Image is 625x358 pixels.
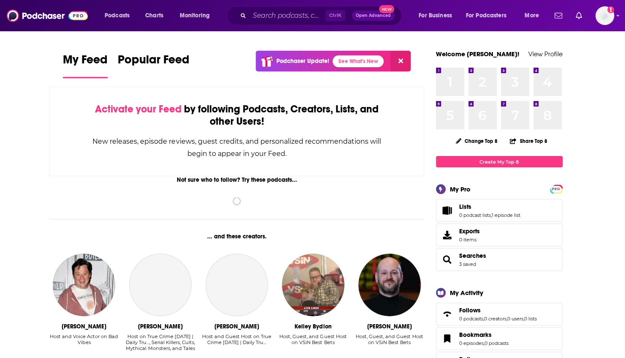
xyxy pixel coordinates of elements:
[551,186,561,192] a: PRO
[249,9,325,22] input: Search podcasts, credits, & more...
[174,9,221,22] button: open menu
[99,9,141,22] button: open menu
[436,199,563,222] span: Lists
[459,203,520,210] a: Lists
[459,306,481,314] span: Follows
[53,254,115,316] img: Justin McElroy
[484,340,509,346] a: 0 podcasts
[62,323,106,330] div: Justin McElroy
[436,303,563,325] span: Follows
[105,10,130,22] span: Podcasts
[492,212,520,218] a: 1 episode list
[460,9,519,22] button: open menu
[450,185,471,193] div: My Pro
[436,248,563,271] span: Searches
[506,316,507,322] span: ,
[49,233,425,240] div: ... and these creators.
[118,52,189,72] span: Popular Feed
[483,316,484,322] span: ,
[180,10,210,22] span: Monitoring
[49,333,119,345] div: Host and Voice Actor on Bad Vibes
[49,176,425,183] div: Not sure who to follow? Try these podcasts...
[214,323,259,330] div: Tony Brueski
[125,333,195,351] div: Host on True Crime [DATE] | Daily Tru…, Serial Killers, Cults, Mythical Monsters, and Tales
[145,10,163,22] span: Charts
[459,252,486,260] a: Searches
[138,323,183,330] div: Vanessa Richardson
[278,333,348,352] div: Host, Guest, and Guest Host on VSiN Best Bets
[202,333,271,345] div: Host and Guest Host on True Crime [DATE] | Daily Tru…
[419,10,452,22] span: For Business
[276,57,329,65] p: Podchaser Update!
[451,136,503,146] button: Change Top 8
[379,5,394,13] span: New
[234,6,410,25] div: Search podcasts, credits, & more...
[551,8,565,23] a: Show notifications dropdown
[118,52,189,78] a: Popular Feed
[466,10,506,22] span: For Podcasters
[459,227,480,235] span: Exports
[354,333,424,352] div: Host, Guest, and Guest Host on VSiN Best Bets
[7,8,88,24] img: Podchaser - Follow, Share and Rate Podcasts
[439,229,456,241] span: Exports
[439,333,456,344] a: Bookmarks
[436,156,563,167] a: Create My Top 8
[484,340,484,346] span: ,
[436,50,519,58] a: Welcome [PERSON_NAME]!
[525,10,539,22] span: More
[507,316,523,322] a: 0 users
[282,254,344,316] img: Kelley Bydlon
[436,327,563,350] span: Bookmarks
[140,9,168,22] a: Charts
[413,9,463,22] button: open menu
[295,323,331,330] div: Kelley Bydlon
[63,52,108,72] span: My Feed
[206,254,268,316] a: Tony Brueski
[356,14,391,18] span: Open Advanced
[439,254,456,265] a: Searches
[519,9,549,22] button: open menu
[333,55,384,67] a: See What's New
[491,212,492,218] span: ,
[358,254,421,316] img: Wes Reynolds
[595,6,614,25] button: Show profile menu
[450,289,483,297] div: My Activity
[595,6,614,25] img: User Profile
[95,103,181,115] span: Activate your Feed
[459,212,491,218] a: 0 podcast lists
[49,333,119,352] div: Host and Voice Actor on Bad Vibes
[459,261,476,267] a: 3 saved
[352,11,395,21] button: Open AdvancedNew
[125,333,195,352] div: Host on True Crime Today | Daily Tru…, Serial Killers, Cults, Mythical Monsters, and Tales
[354,333,424,345] div: Host, Guest, and Guest Host on VSiN Best Bets
[459,331,509,339] a: Bookmarks
[459,331,492,339] span: Bookmarks
[607,6,614,13] svg: Add a profile image
[595,6,614,25] span: Logged in as WE_Broadcast
[551,186,561,192] span: PRO
[367,323,412,330] div: Wes Reynolds
[278,333,348,345] div: Host, Guest, and Guest Host on VSiN Best Bets
[92,135,382,160] div: New releases, episode reviews, guest credits, and personalized recommendations will begin to appe...
[572,8,585,23] a: Show notifications dropdown
[325,10,345,21] span: Ctrl K
[436,224,563,246] a: Exports
[459,203,471,210] span: Lists
[459,316,483,322] a: 0 podcasts
[509,133,547,149] button: Share Top 8
[439,308,456,320] a: Follows
[439,205,456,216] a: Lists
[524,316,537,322] a: 0 lists
[528,50,563,58] a: View Profile
[459,306,537,314] a: Follows
[202,333,271,352] div: Host and Guest Host on True Crime Today | Daily Tru…
[459,340,484,346] a: 0 episodes
[484,316,506,322] a: 0 creators
[63,52,108,78] a: My Feed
